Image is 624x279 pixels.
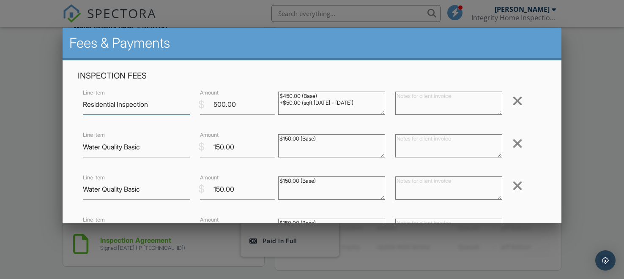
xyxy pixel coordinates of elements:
[595,250,616,271] div: Open Intercom Messenger
[78,70,547,81] h4: Inspection Fees
[69,35,555,51] h2: Fees & Payments
[198,98,205,112] div: $
[200,216,219,224] label: Amount
[278,134,385,157] textarea: $150.00 (Base)
[83,174,105,181] label: Line Item
[278,176,385,200] textarea: $150.00 (Base)
[278,219,385,242] textarea: $150.00 (Base)
[83,131,105,139] label: Line Item
[198,140,205,154] div: $
[83,89,105,97] label: Line Item
[200,89,219,97] label: Amount
[200,174,219,181] label: Amount
[200,131,219,139] label: Amount
[278,92,385,115] textarea: $450.00 (Base) +$50.00 (sqft [DATE] - [DATE])
[83,216,105,224] label: Line Item
[198,182,205,196] div: $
